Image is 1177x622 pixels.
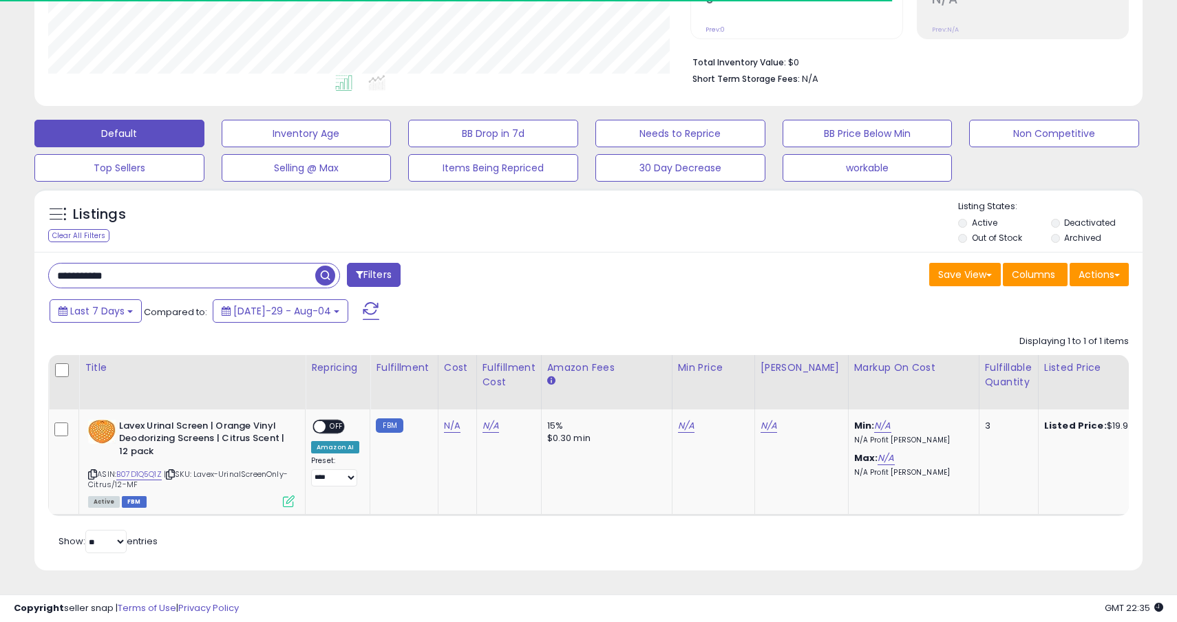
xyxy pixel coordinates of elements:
div: Cost [444,361,471,375]
button: workable [783,154,953,182]
button: BB Drop in 7d [408,120,578,147]
span: OFF [326,420,348,432]
a: N/A [444,419,460,433]
span: | SKU: Lavex-UrinalScreenOnly-Citrus/12-MF [88,469,288,489]
button: Filters [347,263,401,287]
p: N/A Profit [PERSON_NAME] [854,436,968,445]
div: Fulfillable Quantity [985,361,1032,389]
label: Active [972,217,997,228]
th: The percentage added to the cost of goods (COGS) that forms the calculator for Min & Max prices. [848,355,979,409]
div: $19.99 [1044,420,1158,432]
label: Out of Stock [972,232,1022,244]
div: ASIN: [88,420,295,506]
span: 2025-08-12 22:35 GMT [1105,601,1163,614]
a: Terms of Use [118,601,176,614]
span: N/A [802,72,818,85]
a: N/A [878,451,894,465]
a: N/A [761,419,777,433]
button: Save View [929,263,1001,286]
div: $0.30 min [547,432,661,444]
div: Markup on Cost [854,361,973,375]
span: All listings currently available for purchase on Amazon [88,496,120,508]
label: Deactivated [1064,217,1116,228]
button: Needs to Reprice [595,120,765,147]
div: Preset: [311,456,359,487]
div: Clear All Filters [48,229,109,242]
div: Amazon Fees [547,361,666,375]
strong: Copyright [14,601,64,614]
a: N/A [678,419,694,433]
div: Title [85,361,299,375]
button: Last 7 Days [50,299,142,323]
b: Lavex Urinal Screen | Orange Vinyl Deodorizing Screens | Citrus Scent | 12 pack [119,420,286,462]
button: Actions [1070,263,1129,286]
div: Listed Price [1044,361,1163,375]
div: Min Price [678,361,749,375]
button: Inventory Age [222,120,392,147]
small: Amazon Fees. [547,375,555,387]
div: Amazon AI [311,441,359,453]
div: [PERSON_NAME] [761,361,842,375]
span: Compared to: [144,305,207,319]
a: N/A [874,419,891,433]
div: Fulfillment Cost [483,361,536,389]
b: Listed Price: [1044,419,1107,432]
a: N/A [483,419,499,433]
p: Listing States: [958,200,1142,213]
span: [DATE]-29 - Aug-04 [233,304,331,318]
b: Max: [854,451,878,464]
li: $0 [692,53,1118,69]
div: Repricing [311,361,364,375]
button: Non Competitive [969,120,1139,147]
a: B07D1Q5Q1Z [116,469,162,480]
span: Show: entries [59,535,158,548]
span: Columns [1012,268,1055,281]
b: Short Term Storage Fees: [692,73,800,85]
button: BB Price Below Min [783,120,953,147]
small: FBM [376,418,403,433]
button: Selling @ Max [222,154,392,182]
button: Columns [1003,263,1068,286]
p: N/A Profit [PERSON_NAME] [854,468,968,478]
button: 30 Day Decrease [595,154,765,182]
h5: Listings [73,205,126,224]
b: Total Inventory Value: [692,56,786,68]
div: seller snap | | [14,602,239,615]
span: Last 7 Days [70,304,125,318]
button: [DATE]-29 - Aug-04 [213,299,348,323]
div: Fulfillment [376,361,432,375]
a: Privacy Policy [178,601,239,614]
small: Prev: 0 [706,25,725,34]
div: 3 [985,420,1028,432]
button: Top Sellers [34,154,204,182]
small: Prev: N/A [932,25,959,34]
button: Default [34,120,204,147]
button: Items Being Repriced [408,154,578,182]
div: Displaying 1 to 1 of 1 items [1019,335,1129,348]
img: 41FuDUqPqlL._SL40_.jpg [88,420,116,444]
div: 15% [547,420,661,432]
span: FBM [122,496,147,508]
label: Archived [1064,232,1101,244]
b: Min: [854,419,875,432]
